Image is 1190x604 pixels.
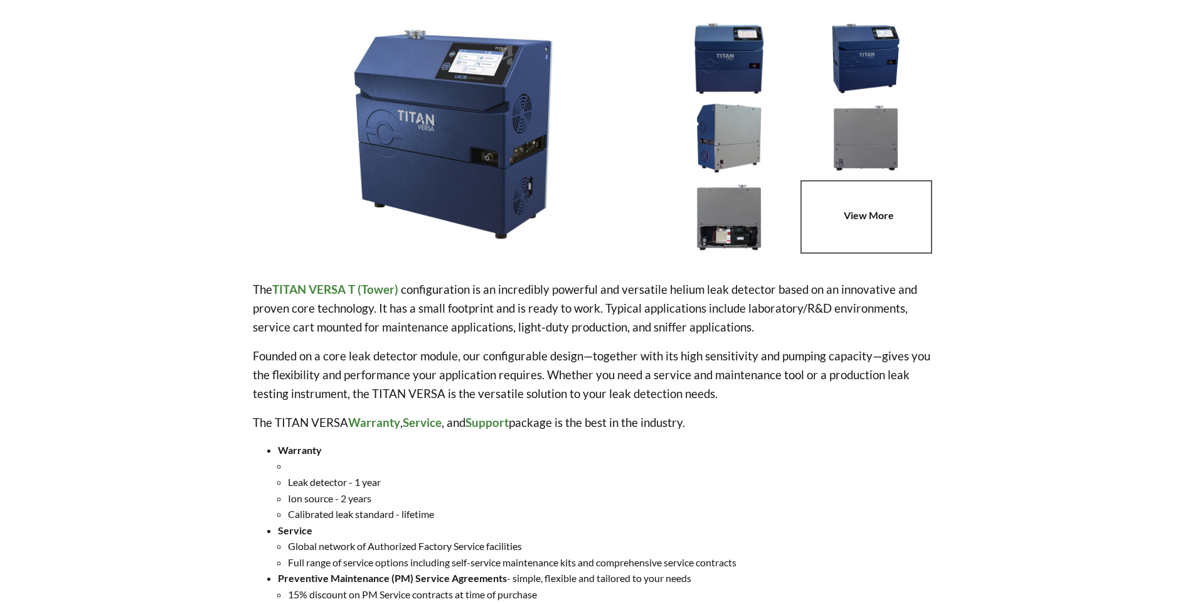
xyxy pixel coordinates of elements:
[800,21,931,95] img: TITAN VERSA T, left side angled view
[288,538,937,554] li: Global network of Authorized Factory Service facilities
[465,415,509,429] strong: Support
[253,347,937,403] p: Founded on a core leak detector module, our configurable design—together with its high sensitivit...
[800,101,931,175] img: VERSA T, rear view close up
[288,474,937,490] li: Leak detector - 1 year
[253,280,937,337] p: The configuration is an incredibly powerful and versatile helium leak detector based on an innova...
[288,506,937,522] li: Calibrated leak standard - lifetime
[664,180,794,254] img: TITAN VERSA T, cutaway rear view
[348,415,400,429] strong: Warranty
[288,554,937,571] li: Full range of service options including self-service maintenance kits and comprehensive service c...
[288,490,937,507] li: Ion source - 2 years
[253,21,653,246] img: TITAN VERSA T, angled view
[403,415,442,429] strong: Service
[278,572,507,584] strong: Preventive Maintenance (PM) Service Agreements
[664,21,794,95] img: TITAN VERSA T, front view
[288,586,937,603] li: 15% discount on PM Service contracts at time of purchase
[664,101,794,175] img: TITAN VERSA T, rear view
[278,444,322,456] strong: Warranty
[278,524,312,536] strong: Service
[272,282,398,296] strong: TITAN VERSA T (Tower)
[253,413,937,432] p: The TITAN VERSA , , and package is the best in the industry.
